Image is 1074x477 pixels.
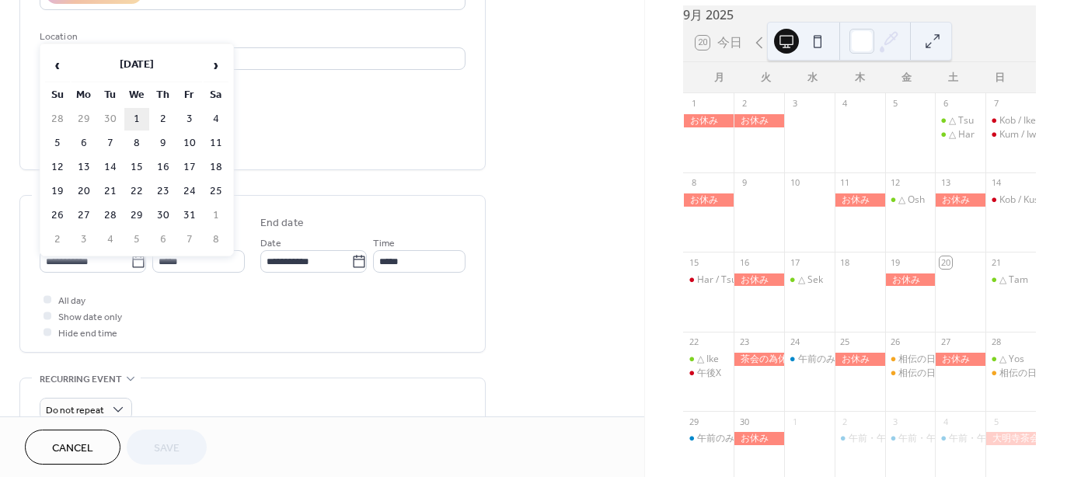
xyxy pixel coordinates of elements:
td: 31 [177,204,202,227]
span: ‹ [46,50,69,81]
div: 午前・午後◎ [949,432,1005,445]
div: Kum / Iwa [999,128,1041,141]
th: Th [151,84,176,106]
td: 28 [98,204,123,227]
div: 午後X [697,367,721,380]
td: 4 [204,108,228,131]
td: 1 [124,108,149,131]
div: 午前・午後◎ [835,432,885,445]
td: 8 [204,228,228,251]
div: 2 [738,98,750,110]
td: 8 [124,132,149,155]
span: Hide end time [58,326,117,342]
div: 3 [789,98,800,110]
div: 25 [839,336,851,348]
div: 26 [890,336,901,348]
div: 27 [940,336,951,348]
div: 水 [790,62,836,93]
div: お休み [683,193,734,207]
div: 金 [883,62,929,93]
td: 20 [71,180,96,203]
span: Cancel [52,440,93,457]
div: 午前のみ◎ [784,353,835,366]
div: お休み [835,353,885,366]
span: › [204,50,228,81]
div: お休み [835,193,885,207]
div: 月 [696,62,742,93]
div: 7 [990,98,1002,110]
div: 相伝の日 Kum [985,367,1036,380]
div: △ Ike [697,353,719,366]
div: 相伝の日Osh/Nos [885,353,936,366]
div: 13 [940,177,951,189]
td: 30 [151,204,176,227]
th: Su [45,84,70,106]
div: 相伝の日 Kum [999,367,1058,380]
td: 17 [177,156,202,179]
span: Time [373,235,395,252]
div: △ Tsu [935,114,985,127]
div: 8 [688,177,699,189]
td: 5 [124,228,149,251]
td: 2 [45,228,70,251]
td: 6 [71,132,96,155]
div: Har / Tsu [683,273,734,287]
div: Kob / Kus [999,193,1039,207]
div: 16 [738,256,750,268]
td: 19 [45,180,70,203]
td: 26 [45,204,70,227]
td: 15 [124,156,149,179]
div: End date [260,215,304,232]
div: お休み [885,273,936,287]
div: お休み [935,193,985,207]
div: Kob / Ike [999,114,1036,127]
div: 19 [890,256,901,268]
div: 17 [789,256,800,268]
div: 土 [929,62,976,93]
div: 5 [990,416,1002,427]
div: 15 [688,256,699,268]
td: 27 [71,204,96,227]
td: 7 [177,228,202,251]
div: お休み [734,114,784,127]
div: 4 [940,416,951,427]
div: △ Har [949,128,975,141]
div: 相伝の日Kob/Har/Tsu [898,367,990,380]
td: 6 [151,228,176,251]
span: Show date only [58,309,122,326]
div: △ Osh [885,193,936,207]
div: 22 [688,336,699,348]
div: 1 [789,416,800,427]
div: 午前のみ◎ [798,353,845,366]
span: Date [260,235,281,252]
div: 午前・午後◎ [898,432,954,445]
div: 午前・午後◎ [885,432,936,445]
div: 28 [990,336,1002,348]
div: 24 [789,336,800,348]
div: Kob / Ike [985,114,1036,127]
div: 4 [839,98,851,110]
td: 5 [45,132,70,155]
td: 25 [204,180,228,203]
th: Fr [177,84,202,106]
div: 午前・午後◎ [849,432,905,445]
div: Kum / Iwa [985,128,1036,141]
div: 21 [990,256,1002,268]
div: 相伝の日Kob/Har/Tsu [885,367,936,380]
span: Recurring event [40,371,122,388]
th: Tu [98,84,123,106]
div: 12 [890,177,901,189]
div: 茶会の為休み [734,353,784,366]
div: Kob / Kus [985,193,1036,207]
td: 1 [204,204,228,227]
td: 23 [151,180,176,203]
div: 日 [977,62,1023,93]
div: 木 [836,62,883,93]
div: お休み [734,432,784,445]
div: 20 [940,256,951,268]
div: 午前のみ◎ [683,432,734,445]
th: Sa [204,84,228,106]
div: 2 [839,416,851,427]
button: Cancel [25,430,120,465]
div: 18 [839,256,851,268]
